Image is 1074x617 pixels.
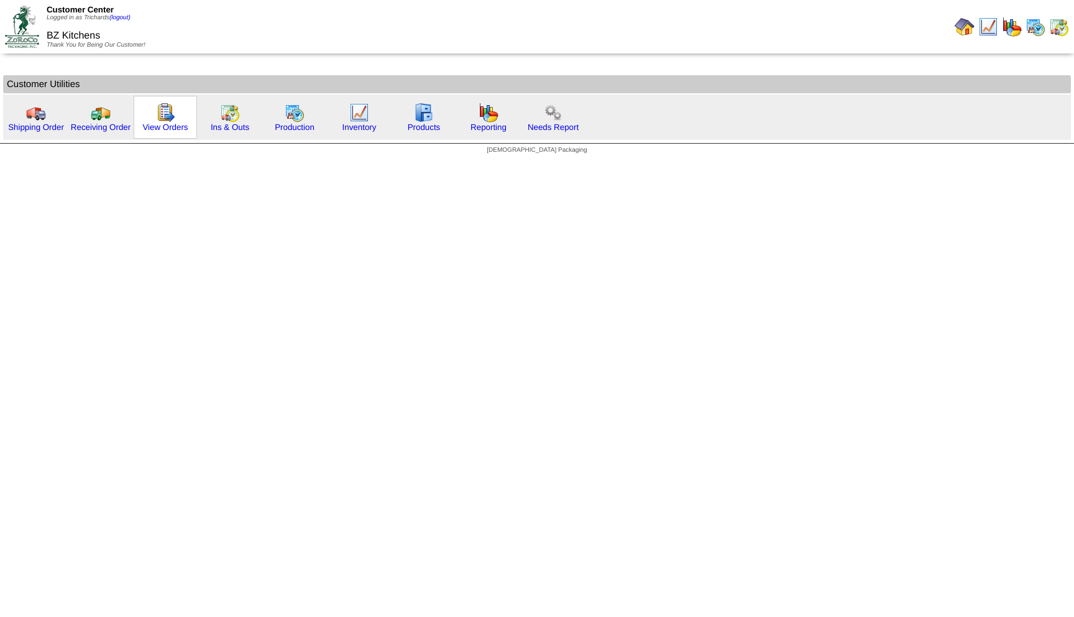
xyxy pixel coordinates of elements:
[1049,17,1069,37] img: calendarinout.gif
[342,123,377,132] a: Inventory
[47,14,131,21] span: Logged in as Trichards
[470,123,507,132] a: Reporting
[71,123,131,132] a: Receiving Order
[978,17,998,37] img: line_graph.gif
[3,75,1071,93] td: Customer Utilities
[479,103,498,123] img: graph.gif
[220,103,240,123] img: calendarinout.gif
[1026,17,1045,37] img: calendarprod.gif
[142,123,188,132] a: View Orders
[487,147,587,154] span: [DEMOGRAPHIC_DATA] Packaging
[408,123,441,132] a: Products
[155,103,175,123] img: workorder.gif
[5,6,39,47] img: ZoRoCo_Logo(Green%26Foil)%20jpg.webp
[211,123,249,132] a: Ins & Outs
[109,14,131,21] a: (logout)
[91,103,111,123] img: truck2.gif
[47,42,145,49] span: Thank You for Being Our Customer!
[26,103,46,123] img: truck.gif
[543,103,563,123] img: workflow.png
[955,17,975,37] img: home.gif
[414,103,434,123] img: cabinet.gif
[528,123,579,132] a: Needs Report
[1002,17,1022,37] img: graph.gif
[47,5,114,14] span: Customer Center
[285,103,305,123] img: calendarprod.gif
[47,30,100,41] span: BZ Kitchens
[8,123,64,132] a: Shipping Order
[275,123,314,132] a: Production
[349,103,369,123] img: line_graph.gif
